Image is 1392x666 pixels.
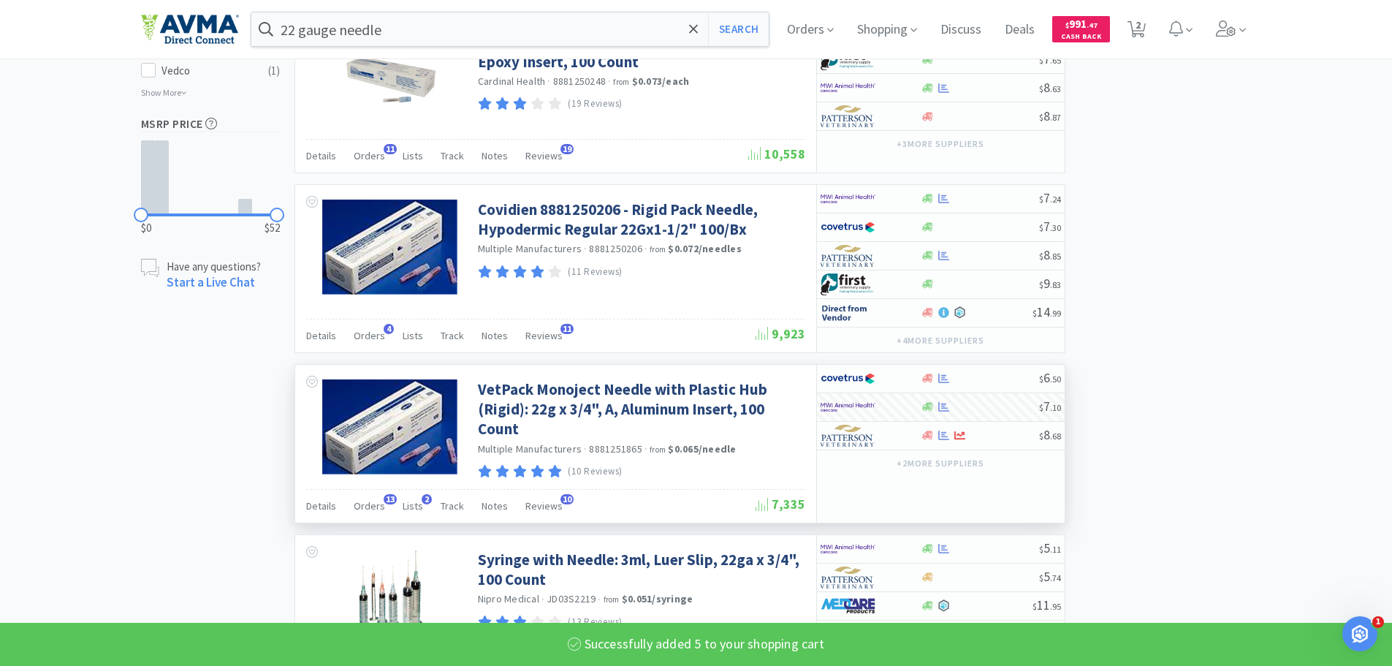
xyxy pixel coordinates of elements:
[935,23,987,37] a: Discuss
[1039,194,1043,205] span: $
[1050,572,1061,583] span: . 74
[622,592,693,605] strong: $0.051 / syringe
[525,499,563,512] span: Reviews
[589,242,642,255] span: 8881250206
[568,97,623,112] p: (19 Reviews)
[306,149,336,162] span: Details
[1032,601,1037,612] span: $
[756,496,805,512] span: 7,335
[604,594,620,605] span: from
[568,265,623,280] p: (11 Reviews)
[482,149,508,162] span: Notes
[1039,246,1061,263] span: 8
[478,200,802,240] a: Covidien 8881250206 - Rigid Pack Needle, Hypodermic Regular 22Gx1-1/2" 100/Bx
[560,324,574,334] span: 11
[1039,544,1043,555] span: $
[568,615,623,630] p: (13 Reviews)
[821,368,875,390] img: 77fca1acd8b6420a9015268ca798ef17_1.png
[821,425,875,447] img: f5e969b455434c6296c6d81ef179fa71_3.png
[1372,616,1384,628] span: 1
[441,149,464,162] span: Track
[547,592,596,605] span: JD03S2219
[560,144,574,154] span: 19
[708,12,769,46] button: Search
[1039,189,1061,206] span: 7
[1039,431,1043,442] span: $
[1061,33,1101,42] span: Cash Back
[1032,303,1061,320] span: 14
[668,442,736,455] strong: $0.065 / needle
[141,116,280,132] h5: MSRP Price
[525,329,563,342] span: Reviews
[1050,194,1061,205] span: . 24
[478,550,802,590] a: Syringe with Needle: 3ml, Luer Slip, 22ga x 3/4", 100 Count
[265,219,280,237] span: $52
[1039,107,1061,124] span: 8
[482,499,508,512] span: Notes
[1087,20,1098,30] span: . 47
[1032,308,1037,319] span: $
[482,329,508,342] span: Notes
[1039,112,1043,123] span: $
[441,329,464,342] span: Track
[560,494,574,504] span: 10
[1050,251,1061,262] span: . 85
[384,324,394,334] span: 4
[632,75,690,88] strong: $0.073 / each
[748,145,805,162] span: 10,558
[821,595,875,617] img: 81f133ae88bc4a719cef3c65d1530da7_50.png
[1052,10,1110,49] a: $991.47Cash Back
[441,499,464,512] span: Track
[821,188,875,210] img: f6b2451649754179b5b4e0c70c3f7cb0_2.png
[999,23,1041,37] a: Deals
[1039,218,1061,235] span: 7
[1050,83,1061,94] span: . 63
[384,144,397,154] span: 11
[598,593,601,606] span: ·
[161,62,252,80] div: Vedco
[1342,616,1377,651] iframe: Intercom live chat
[478,592,539,605] a: Nipro Medical
[403,329,423,342] span: Lists
[354,149,385,162] span: Orders
[821,105,875,127] img: f5e969b455434c6296c6d81ef179fa71_3.png
[1050,544,1061,555] span: . 11
[650,444,666,455] span: from
[821,302,875,324] img: c67096674d5b41e1bca769e75293f8dd_19.png
[354,329,385,342] span: Orders
[1039,369,1061,386] span: 6
[821,396,875,418] img: f6b2451649754179b5b4e0c70c3f7cb0_2.png
[167,259,261,274] p: Have any questions?
[1039,83,1043,94] span: $
[1039,55,1043,66] span: $
[1050,431,1061,442] span: . 68
[589,442,642,455] span: 8881251865
[1039,222,1043,233] span: $
[553,75,606,88] span: 8881250248
[1065,17,1098,31] span: 991
[343,31,438,126] img: 62683f92d8ff43d8ae7efd69d1a91a42_167491.jpeg
[167,274,255,290] a: Start a Live Chat
[1050,308,1061,319] span: . 99
[478,242,582,255] a: Multiple Manufacturers
[889,134,991,154] button: +3more suppliers
[644,442,647,455] span: ·
[141,14,239,45] img: e4e33dab9f054f5782a47901c742baa9_102.png
[1050,55,1061,66] span: . 65
[668,242,742,255] strong: $0.072 / needles
[422,494,432,504] span: 2
[756,325,805,342] span: 9,923
[1039,426,1061,443] span: 8
[251,12,769,46] input: Search by item, sku, manufacturer, ingredient, size...
[608,75,611,88] span: ·
[1039,251,1043,262] span: $
[343,550,438,645] img: ab79fbeaff7b463dbf31748ddcd8b0ed_94243.jpeg
[1050,402,1061,413] span: . 10
[1050,279,1061,290] span: . 83
[644,242,647,255] span: ·
[403,149,423,162] span: Lists
[821,538,875,560] img: f6b2451649754179b5b4e0c70c3f7cb0_2.png
[1039,79,1061,96] span: 8
[1039,279,1043,290] span: $
[1039,374,1043,385] span: $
